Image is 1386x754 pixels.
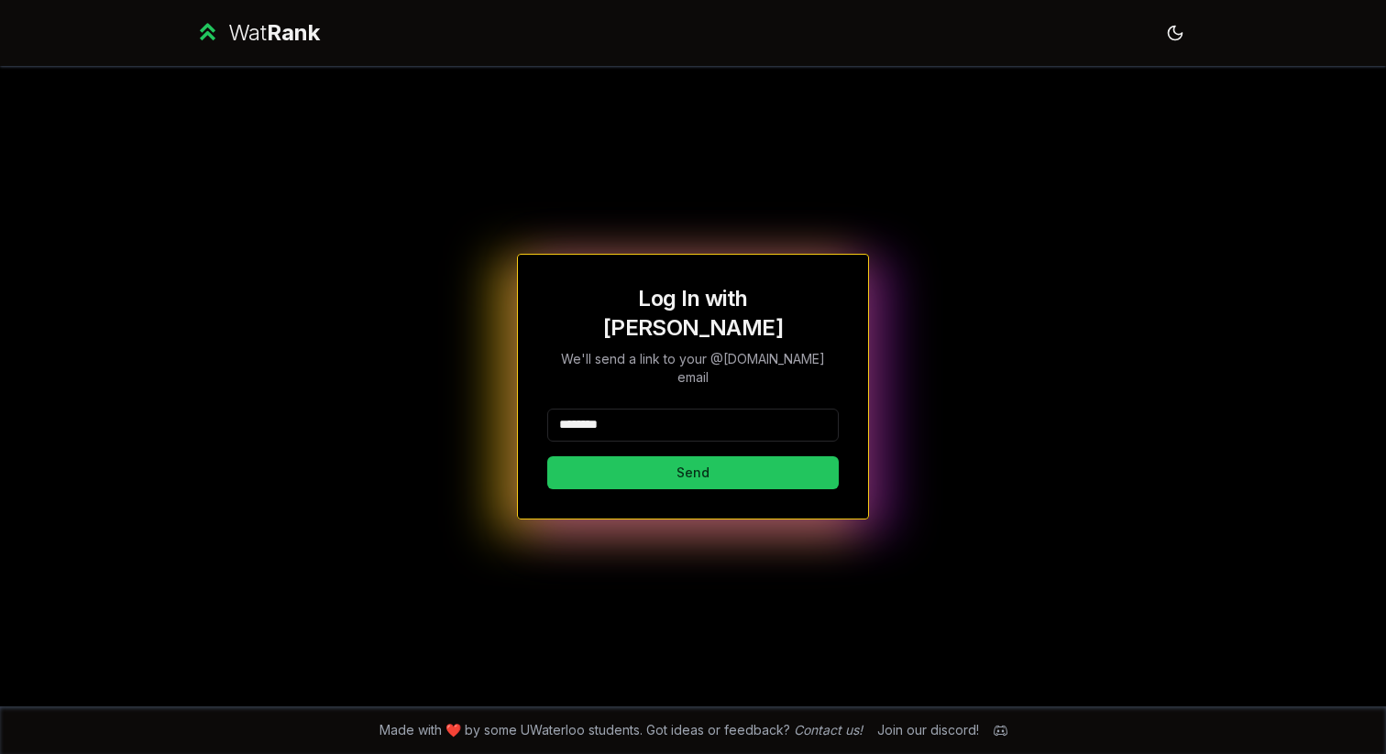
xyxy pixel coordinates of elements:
span: Made with ❤️ by some UWaterloo students. Got ideas or feedback? [379,721,863,739]
span: Rank [267,19,320,46]
h1: Log In with [PERSON_NAME] [547,284,839,343]
a: WatRank [194,18,320,48]
div: Join our discord! [877,721,979,739]
div: Wat [228,18,320,48]
button: Send [547,456,839,489]
a: Contact us! [794,722,863,738]
p: We'll send a link to your @[DOMAIN_NAME] email [547,350,839,387]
